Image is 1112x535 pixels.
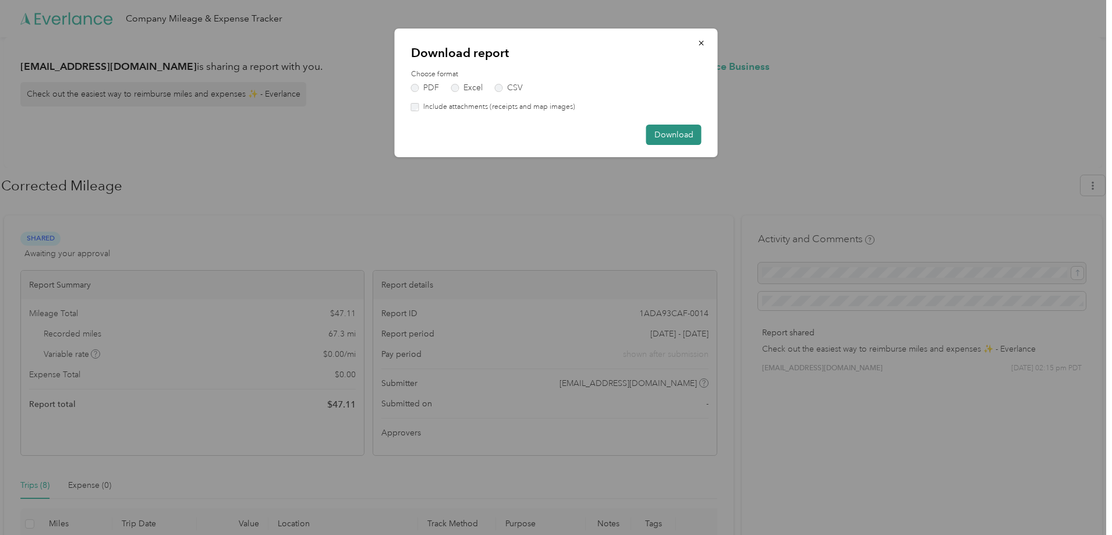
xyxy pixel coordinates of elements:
[419,102,575,112] label: Include attachments (receipts and map images)
[411,84,439,92] label: PDF
[646,125,702,145] button: Download
[411,45,702,61] p: Download report
[411,69,702,80] label: Choose format
[495,84,523,92] label: CSV
[451,84,483,92] label: Excel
